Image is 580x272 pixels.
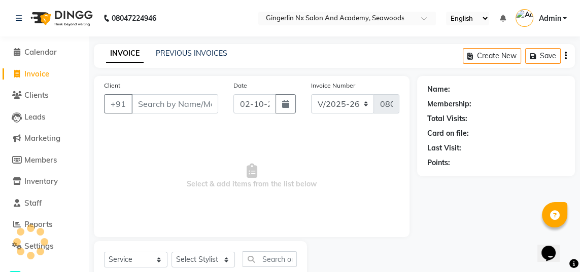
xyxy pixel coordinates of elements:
a: Invoice [3,68,86,80]
a: Reports [3,219,86,230]
input: Search by Name/Mobile/Email/Code [131,94,218,113]
button: Create New [463,48,521,64]
div: Name: [427,84,450,95]
img: logo [26,4,95,32]
span: Reports [24,219,52,229]
span: Inventory [24,176,58,186]
label: Client [104,81,120,90]
a: Calendar [3,47,86,58]
a: Inventory [3,176,86,187]
button: Save [525,48,561,64]
input: Search or Scan [243,251,297,267]
span: Marketing [24,133,60,143]
span: Clients [24,90,48,100]
label: Invoice Number [311,81,355,90]
div: Total Visits: [427,113,467,124]
a: Settings [3,241,86,252]
span: Admin [538,13,561,24]
a: Leads [3,111,86,123]
span: Staff [24,198,42,208]
button: +91 [104,94,132,113]
a: Clients [3,90,86,101]
a: Members [3,154,86,166]
iframe: chat widget [537,231,570,262]
img: Admin [516,9,533,27]
div: Points: [427,158,450,168]
div: Last Visit: [427,143,461,153]
span: Invoice [24,69,49,79]
span: Select & add items from the list below [104,126,399,227]
a: Staff [3,198,86,209]
span: Calendar [24,47,57,57]
b: 08047224946 [112,4,156,32]
a: Marketing [3,133,86,144]
div: Card on file: [427,128,469,139]
a: PREVIOUS INVOICES [156,49,227,58]
label: Date [233,81,247,90]
div: Membership: [427,99,471,109]
span: Leads [24,112,45,122]
span: Members [24,155,57,165]
a: INVOICE [106,45,144,63]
